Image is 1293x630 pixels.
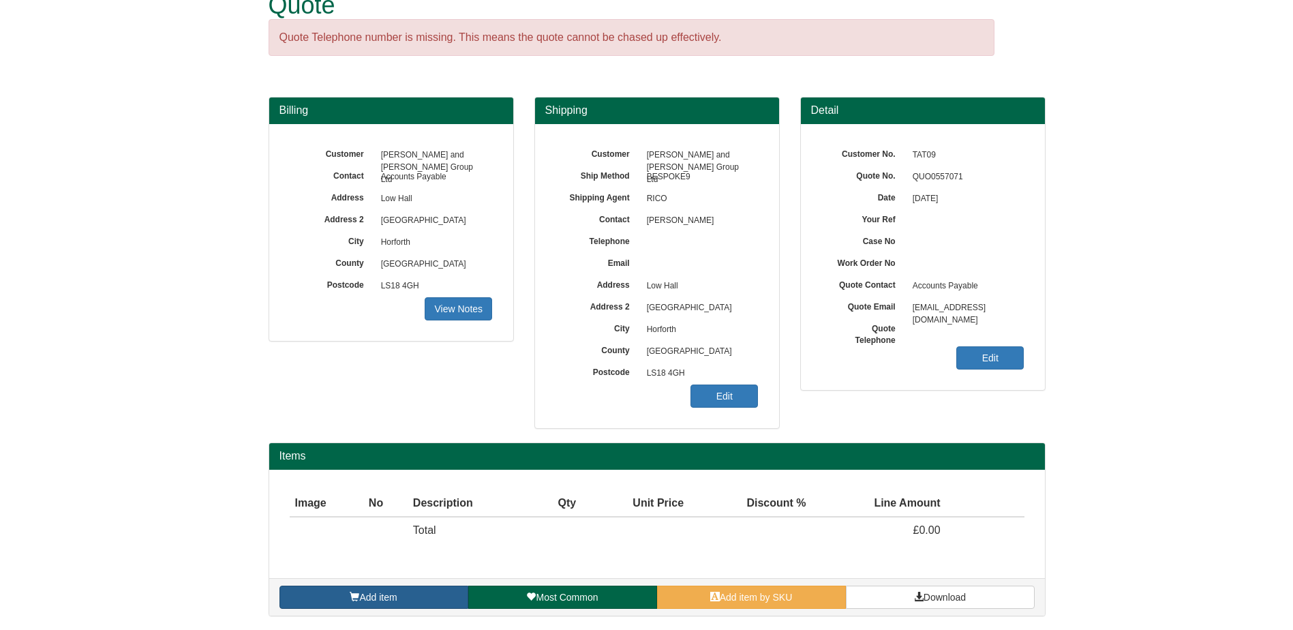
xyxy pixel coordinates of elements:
[906,275,1024,297] span: Accounts Payable
[956,346,1024,370] a: Edit
[821,166,906,182] label: Quote No.
[906,145,1024,166] span: TAT09
[812,490,946,517] th: Line Amount
[290,232,374,247] label: City
[821,254,906,269] label: Work Order No
[556,232,640,247] label: Telephone
[279,450,1035,462] h2: Items
[640,145,759,166] span: [PERSON_NAME] and [PERSON_NAME] Group Ltd
[359,592,397,603] span: Add item
[689,490,812,517] th: Discount %
[290,210,374,226] label: Address 2
[374,210,493,232] span: [GEOGRAPHIC_DATA]
[846,586,1035,609] a: Download
[821,275,906,291] label: Quote Contact
[374,145,493,166] span: [PERSON_NAME] and [PERSON_NAME] Group Ltd
[556,275,640,291] label: Address
[408,490,531,517] th: Description
[821,319,906,346] label: Quote Telephone
[640,319,759,341] span: Horforth
[640,166,759,188] span: BESPOKE9
[581,490,689,517] th: Unit Price
[556,319,640,335] label: City
[531,490,581,517] th: Qty
[279,104,503,117] h3: Billing
[374,188,493,210] span: Low Hall
[640,297,759,319] span: [GEOGRAPHIC_DATA]
[374,232,493,254] span: Horforth
[821,210,906,226] label: Your Ref
[556,210,640,226] label: Contact
[556,145,640,160] label: Customer
[811,104,1035,117] h3: Detail
[821,145,906,160] label: Customer No.
[290,145,374,160] label: Customer
[690,385,758,408] a: Edit
[640,341,759,363] span: [GEOGRAPHIC_DATA]
[374,275,493,297] span: LS18 4GH
[556,166,640,182] label: Ship Method
[913,524,941,536] span: £0.00
[425,297,492,320] a: View Notes
[269,19,994,57] div: Quote Telephone number is missing. This means the quote cannot be chased up effectively.
[363,490,408,517] th: No
[640,188,759,210] span: RICO
[290,275,374,291] label: Postcode
[374,254,493,275] span: [GEOGRAPHIC_DATA]
[906,166,1024,188] span: QUO0557071
[556,254,640,269] label: Email
[290,254,374,269] label: County
[556,297,640,313] label: Address 2
[556,188,640,204] label: Shipping Agent
[821,232,906,247] label: Case No
[545,104,769,117] h3: Shipping
[906,297,1024,319] span: [EMAIL_ADDRESS][DOMAIN_NAME]
[408,517,531,544] td: Total
[821,188,906,204] label: Date
[906,188,1024,210] span: [DATE]
[924,592,966,603] span: Download
[640,275,759,297] span: Low Hall
[556,363,640,378] label: Postcode
[290,166,374,182] label: Contact
[290,490,363,517] th: Image
[556,341,640,357] label: County
[821,297,906,313] label: Quote Email
[640,363,759,385] span: LS18 4GH
[720,592,793,603] span: Add item by SKU
[374,166,493,188] span: Accounts Payable
[290,188,374,204] label: Address
[640,210,759,232] span: [PERSON_NAME]
[536,592,598,603] span: Most Common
